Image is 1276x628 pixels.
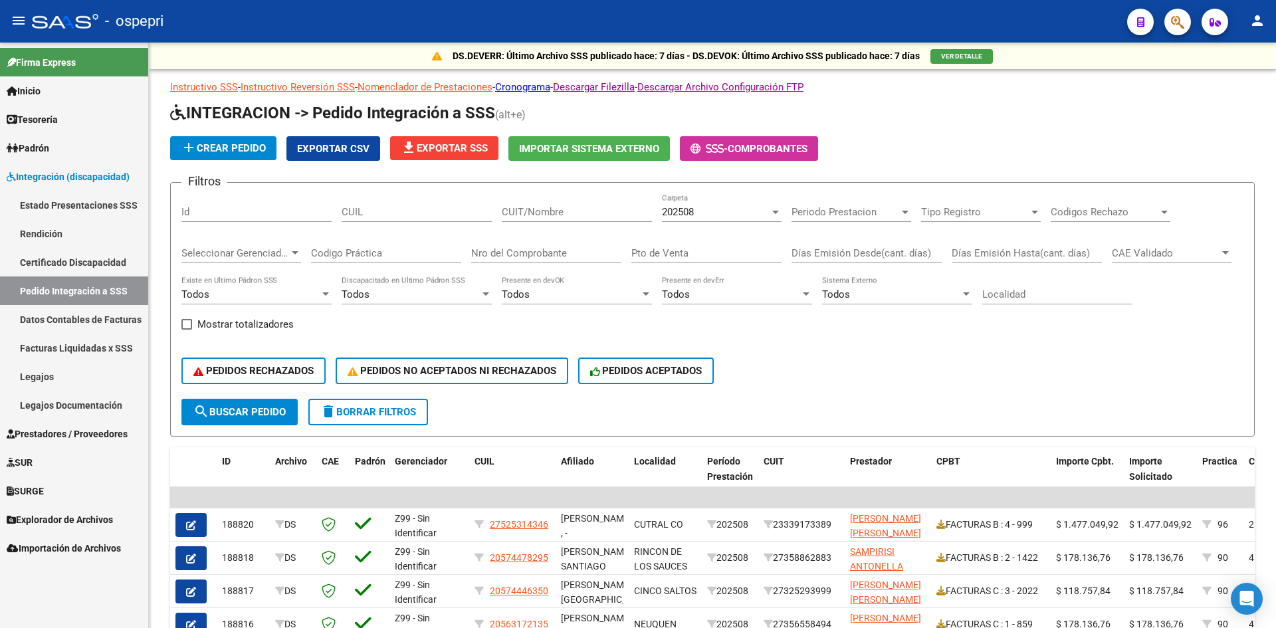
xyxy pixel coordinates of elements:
span: $ 118.757,84 [1129,585,1184,596]
span: Prestador [850,456,892,467]
span: Z99 - Sin Identificar [395,546,437,572]
span: Localidad [634,456,676,467]
span: CINCO SALTOS [634,585,696,596]
a: Descargar Archivo Configuración FTP [637,81,803,93]
span: CUIT [764,456,784,467]
div: 27325293999 [764,583,839,599]
div: 188818 [222,550,265,566]
span: Todos [502,288,530,300]
span: Archivo [275,456,307,467]
span: [PERSON_NAME] , - [561,513,632,539]
span: 20574446350 [490,585,548,596]
div: FACTURAS B : 2 - 1422 [936,550,1045,566]
a: Cronograma [495,81,550,93]
span: 27525314346 [490,519,548,530]
mat-icon: menu [11,13,27,29]
p: - - - - - [170,80,1255,94]
span: Borrar Filtros [320,406,416,418]
span: 4 [1249,552,1254,563]
span: Tesorería [7,112,58,127]
datatable-header-cell: CAE [316,447,350,506]
p: DS.DEVERR: Último Archivo SSS publicado hace: 7 días - DS.DEVOK: Último Archivo SSS publicado hac... [453,49,920,63]
datatable-header-cell: CUIL [469,447,556,506]
span: CAE Validado [1112,247,1220,259]
mat-icon: delete [320,403,336,419]
span: Codigos Rechazo [1051,206,1158,218]
span: Importe Solicitado [1129,456,1172,482]
span: $ 1.477.049,92 [1056,519,1118,530]
datatable-header-cell: Gerenciador [389,447,469,506]
span: Todos [342,288,370,300]
button: VER DETALLE [930,49,993,64]
div: 188820 [222,517,265,532]
span: VER DETALLE [941,52,982,60]
div: 202508 [707,550,753,566]
span: Prestadores / Proveedores [7,427,128,441]
span: Todos [181,288,209,300]
button: Exportar SSS [390,136,498,160]
div: 202508 [707,583,753,599]
span: (alt+e) [495,108,526,121]
a: Descargar Filezilla [553,81,635,93]
div: 27358862883 [764,550,839,566]
span: [PERSON_NAME] SANTIAGO [PERSON_NAME] , - [561,546,632,602]
span: 20574478295 [490,552,548,563]
mat-icon: person [1249,13,1265,29]
div: Open Intercom Messenger [1231,583,1263,615]
div: DS [275,583,311,599]
datatable-header-cell: ID [217,447,270,506]
span: Firma Express [7,55,76,70]
datatable-header-cell: Practica [1197,447,1243,506]
span: - ospepri [105,7,163,36]
datatable-header-cell: CUIT [758,447,845,506]
mat-icon: file_download [401,140,417,156]
div: 188817 [222,583,265,599]
span: Período Prestación [707,456,753,482]
datatable-header-cell: CPBT [931,447,1051,506]
button: PEDIDOS NO ACEPTADOS NI RECHAZADOS [336,358,568,384]
span: CUTRAL CO [634,519,683,530]
span: Z99 - Sin Identificar [395,513,437,539]
span: PEDIDOS RECHAZADOS [193,365,314,377]
span: Importar Sistema Externo [519,143,659,155]
span: Exportar SSS [401,142,488,154]
datatable-header-cell: Período Prestación [702,447,758,506]
button: PEDIDOS ACEPTADOS [578,358,714,384]
div: 202508 [707,517,753,532]
span: $ 1.477.049,92 [1129,519,1192,530]
button: Buscar Pedido [181,399,298,425]
span: Crear Pedido [181,142,266,154]
span: PEDIDOS ACEPTADOS [590,365,702,377]
span: - [691,143,728,155]
span: Importación de Archivos [7,541,121,556]
datatable-header-cell: Importe Cpbt. [1051,447,1124,506]
button: Borrar Filtros [308,399,428,425]
span: 90 [1218,585,1228,596]
span: SUR [7,455,33,470]
span: CPBT [936,456,960,467]
span: Padrón [355,456,385,467]
mat-icon: add [181,140,197,156]
span: Comprobantes [728,143,807,155]
datatable-header-cell: Prestador [845,447,931,506]
span: Todos [822,288,850,300]
span: Explorador de Archivos [7,512,113,527]
button: PEDIDOS RECHAZADOS [181,358,326,384]
span: INTEGRACION -> Pedido Integración a SSS [170,104,495,122]
span: Practica [1202,456,1237,467]
button: Exportar CSV [286,136,380,161]
datatable-header-cell: Localidad [629,447,702,506]
datatable-header-cell: Afiliado [556,447,629,506]
span: Periodo Prestacion [792,206,899,218]
div: FACTURAS C : 3 - 2022 [936,583,1045,599]
span: CAE [322,456,339,467]
button: Importar Sistema Externo [508,136,670,161]
span: Inicio [7,84,41,98]
div: DS [275,517,311,532]
div: FACTURAS B : 4 - 999 [936,517,1045,532]
a: Nomenclador de Prestaciones [358,81,492,93]
span: Integración (discapacidad) [7,169,130,184]
button: Crear Pedido [170,136,276,160]
span: $ 118.757,84 [1056,585,1111,596]
datatable-header-cell: Importe Solicitado [1124,447,1197,506]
